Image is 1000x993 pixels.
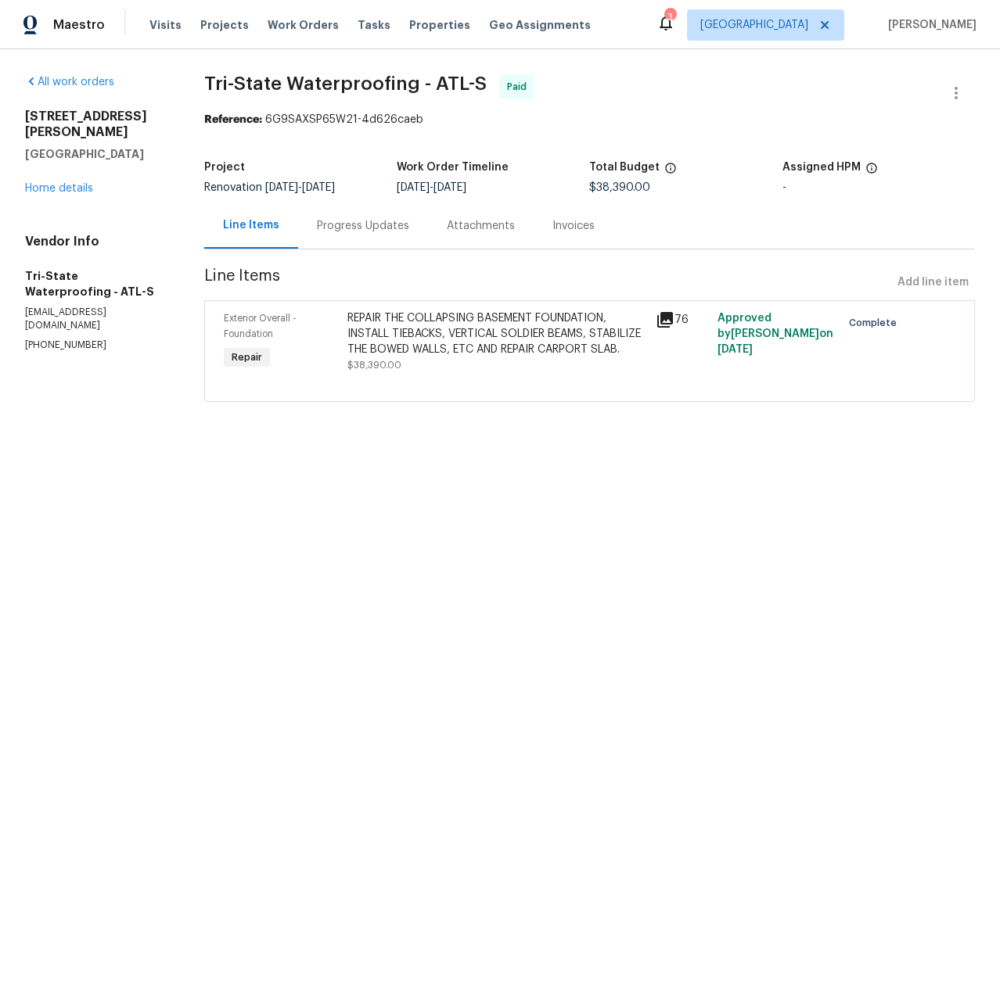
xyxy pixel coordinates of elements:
span: [DATE] [397,182,430,193]
div: 6G9SAXSP65W21-4d626caeb [204,112,975,127]
span: [PERSON_NAME] [882,17,977,33]
span: - [397,182,466,193]
span: The total cost of line items that have been proposed by Opendoor. This sum includes line items th... [664,162,677,182]
span: $38,390.00 [589,182,650,193]
div: 3 [664,9,675,25]
a: Home details [25,183,93,194]
p: [EMAIL_ADDRESS][DOMAIN_NAME] [25,306,167,332]
span: Complete [849,315,903,331]
span: The hpm assigned to this work order. [865,162,878,182]
span: [DATE] [433,182,466,193]
p: [PHONE_NUMBER] [25,339,167,352]
span: Exterior Overall - Foundation [224,314,297,339]
span: Properties [409,17,470,33]
span: Projects [200,17,249,33]
span: Repair [225,350,268,365]
span: [GEOGRAPHIC_DATA] [700,17,808,33]
span: Approved by [PERSON_NAME] on [718,313,833,355]
h5: Project [204,162,245,173]
span: Line Items [204,268,891,297]
span: Tasks [358,20,390,30]
div: REPAIR THE COLLAPSING BASEMENT FOUNDATION, INSTALL TIEBACKS, VERTICAL SOLDIER BEAMS, STABILIZE TH... [347,310,647,357]
span: Renovation [204,182,335,193]
span: [DATE] [302,182,335,193]
div: 76 [656,310,708,329]
div: Line Items [223,217,279,233]
h5: Total Budget [589,162,660,173]
span: Paid [507,79,533,95]
b: Reference: [204,114,262,125]
h4: Vendor Info [25,234,167,249]
h5: Work Order Timeline [397,162,509,173]
h5: [GEOGRAPHIC_DATA] [25,146,167,162]
span: - [265,182,335,193]
a: All work orders [25,77,114,88]
h5: Tri-State Waterproofing - ATL-S [25,268,167,299]
span: $38,390.00 [347,360,401,370]
div: Invoices [552,218,595,234]
span: Tri-State Waterproofing - ATL-S [204,74,487,93]
div: Attachments [447,218,515,234]
div: - [782,182,975,193]
span: Maestro [53,17,105,33]
h5: Assigned HPM [782,162,861,173]
h2: [STREET_ADDRESS][PERSON_NAME] [25,109,167,140]
span: [DATE] [265,182,298,193]
div: Progress Updates [317,218,409,234]
span: Visits [149,17,182,33]
span: [DATE] [718,344,753,355]
span: Geo Assignments [489,17,591,33]
span: Work Orders [268,17,339,33]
